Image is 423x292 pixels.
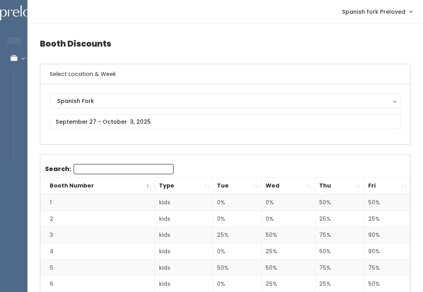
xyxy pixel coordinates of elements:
td: 1 [40,194,155,211]
td: 0% [262,194,315,211]
td: 4 [40,243,155,260]
input: Search: [74,164,174,174]
td: 50% [315,243,364,260]
input: September 27 - October 3, 2025 [50,114,401,129]
button: Spanish Fork [50,94,401,108]
td: 25% [315,211,364,227]
td: kids [155,260,213,276]
td: 25% [213,227,262,243]
h4: Booth Discounts [40,33,410,54]
td: 90% [364,243,410,260]
label: Search: [45,164,174,174]
h6: Select Location & Week [40,64,410,84]
th: Booth Number: activate to sort column descending [40,178,155,195]
td: 3 [40,227,155,243]
td: 75% [315,260,364,276]
td: 0% [262,211,315,227]
th: Type: activate to sort column ascending [155,178,213,195]
th: Fri: activate to sort column ascending [364,178,410,195]
td: 5 [40,260,155,276]
td: kids [155,211,213,227]
th: Thu: activate to sort column ascending [315,178,364,195]
td: 75% [364,260,410,276]
td: 25% [262,243,315,260]
td: 0% [213,194,262,211]
div: Spanish Fork [57,97,393,105]
td: 2 [40,211,155,227]
td: kids [155,194,213,211]
td: 50% [262,260,315,276]
td: 75% [315,227,364,243]
td: 50% [262,227,315,243]
td: 25% [364,211,410,227]
span: Spanish fork Preloved [342,7,405,16]
td: 50% [213,260,262,276]
a: Spanish fork Preloved [334,3,420,20]
td: 50% [315,194,364,211]
td: 0% [213,211,262,227]
th: Wed: activate to sort column ascending [262,178,315,195]
td: 0% [213,243,262,260]
td: 50% [364,194,410,211]
td: kids [155,227,213,243]
td: 90% [364,227,410,243]
td: kids [155,243,213,260]
th: Tue: activate to sort column ascending [213,178,262,195]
